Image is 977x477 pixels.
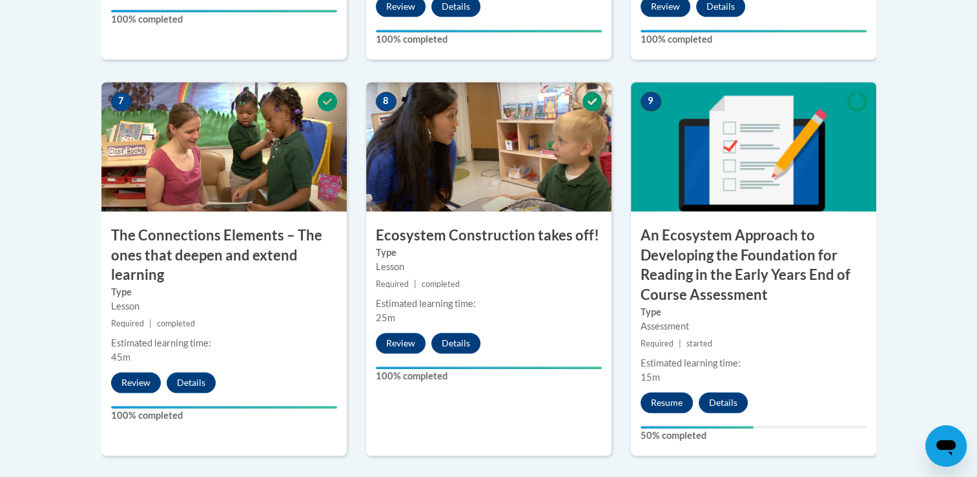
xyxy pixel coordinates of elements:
span: 45m [111,352,130,363]
h3: Ecosystem Construction takes off! [366,226,612,246]
div: Your progress [111,10,337,12]
span: 7 [111,92,132,111]
div: Assessment [641,319,867,334]
span: | [414,279,417,289]
span: | [149,319,152,328]
div: Lesson [111,299,337,313]
button: Details [167,372,216,393]
div: Your progress [111,406,337,408]
div: Lesson [376,260,602,274]
span: 8 [376,92,396,111]
span: Required [641,339,674,348]
label: 100% completed [376,369,602,383]
span: 15m [641,372,660,383]
button: Resume [641,392,693,413]
label: 100% completed [376,32,602,47]
button: Review [376,333,426,354]
span: started [686,339,712,348]
span: completed [157,319,195,328]
label: Type [111,285,337,299]
span: Required [111,319,144,328]
img: Course Image [631,82,876,211]
h3: The Connections Elements – The ones that deepen and extend learning [101,226,347,285]
img: Course Image [366,82,612,211]
button: Details [431,333,480,354]
button: Details [699,392,748,413]
span: completed [422,279,460,289]
label: 100% completed [641,32,867,47]
label: Type [641,305,867,319]
div: Your progress [641,30,867,32]
button: Review [111,372,161,393]
div: Estimated learning time: [641,356,867,370]
label: 100% completed [111,408,337,423]
label: 50% completed [641,429,867,443]
div: Your progress [376,30,602,32]
div: Estimated learning time: [111,336,337,350]
label: Type [376,246,602,260]
span: 25m [376,312,395,323]
span: Required [376,279,409,289]
iframe: Button to launch messaging window [925,425,967,467]
span: 9 [641,92,661,111]
img: Course Image [101,82,347,211]
div: Your progress [376,366,602,369]
h3: An Ecosystem Approach to Developing the Foundation for Reading in the Early Years End of Course A... [631,226,876,305]
div: Your progress [641,426,754,429]
label: 100% completed [111,12,337,26]
span: | [679,339,681,348]
div: Estimated learning time: [376,297,602,311]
